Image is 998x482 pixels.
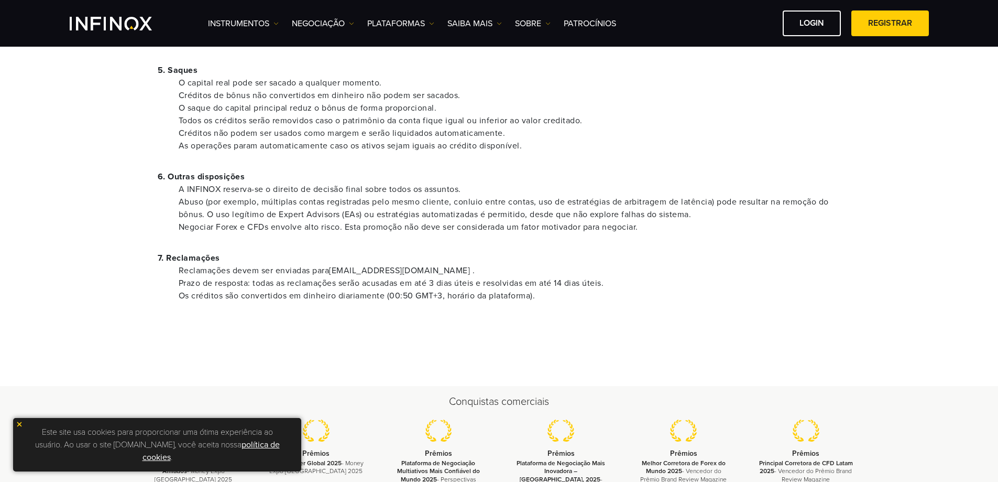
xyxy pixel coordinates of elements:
[269,459,342,467] strong: Mejor Bróker Global 2025
[783,10,841,36] a: Login
[564,17,616,30] a: Patrocínios
[179,77,841,89] li: O capital real pode ser sacado a qualquer momento.
[179,221,841,233] li: Negociar Forex e CFDs envolve alto risco. Esta promoção não deve ser considerada um fator motivad...
[18,423,296,466] p: Este site usa cookies para proporcionar uma ótima experiência ao usuário. Ao usar o site [DOMAIN_...
[367,17,434,30] a: PLATAFORMAS
[515,17,551,30] a: SOBRE
[179,89,841,102] li: Créditos de bônus não convertidos em dinheiro não podem ser sacados.
[179,114,841,127] li: Todos os créditos serão removidos caso o patrimônio da conta fique igual ou inferior ao valor cre...
[179,277,841,290] li: Prazo de resposta: todas as reclamações serão acusadas em até 3 dias úteis e resolvidas em até 14...
[792,449,819,458] strong: Prêmios
[547,449,575,458] strong: Prêmios
[158,252,841,264] p: 7. Reclamações
[179,127,841,140] li: Créditos não podem ser usados como margem e serão liquidados automaticamente.
[179,196,841,221] li: Abuso (por exemplo, múltiplas contas registradas pelo mesmo cliente, conluio entre contas, uso de...
[158,64,841,77] p: 5. Saques
[292,17,354,30] a: NEGOCIAÇÃO
[179,264,841,277] li: Reclamações devem ser enviadas para .
[158,170,841,183] p: 6. Outras disposições
[179,183,841,196] li: A INFINOX reserva-se o direito de decisão final sobre todos os assuntos.
[851,10,929,36] a: Registrar
[179,290,841,302] li: Os créditos são convertidos em dinheiro diariamente (00:50 GMT+3, horário da plataforma).
[642,459,726,475] strong: Melhor Corretora de Forex do Mundo 2025
[70,17,177,30] a: INFINOX Logo
[447,17,502,30] a: Saiba mais
[179,140,841,152] li: As operações param automaticamente caso os ativos sejam iguais ao crédito disponível.
[208,17,279,30] a: Instrumentos
[179,102,841,114] li: O saque do capital principal reduz o bônus de forma proporcional.
[425,449,452,458] strong: Prêmios
[759,459,853,475] strong: Principal Corretora de CFD Latam 2025
[329,265,473,276] a: [EMAIL_ADDRESS][DOMAIN_NAME]
[670,449,697,458] strong: Prêmios
[133,394,866,409] h2: Conquistas comerciais
[268,459,364,475] p: - Money Expo [GEOGRAPHIC_DATA] 2025
[16,421,23,428] img: yellow close icon
[302,449,330,458] strong: Prêmios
